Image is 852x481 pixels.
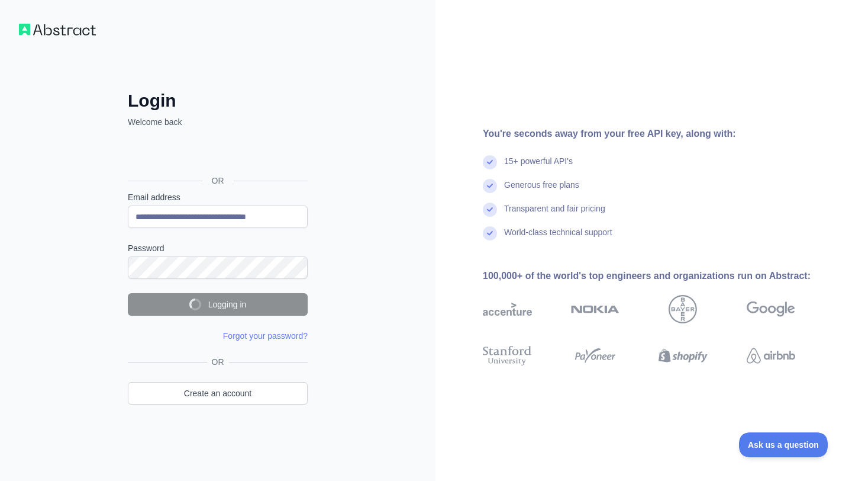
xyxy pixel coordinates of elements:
[669,295,697,323] img: bayer
[739,432,828,457] iframe: Toggle Customer Support
[504,203,605,226] div: Transparent and fair pricing
[483,155,497,169] img: check mark
[483,203,497,217] img: check mark
[571,295,620,323] img: nokia
[483,179,497,193] img: check mark
[207,356,229,368] span: OR
[747,344,796,368] img: airbnb
[659,344,708,368] img: shopify
[128,242,308,254] label: Password
[128,382,308,405] a: Create an account
[483,295,532,323] img: accenture
[504,226,612,250] div: World-class technical support
[571,344,620,368] img: payoneer
[483,127,833,141] div: You're seconds away from your free API key, along with:
[19,24,96,36] img: Workflow
[504,179,579,203] div: Generous free plans
[483,344,532,368] img: stanford university
[223,331,308,341] a: Forgot your password?
[202,175,234,187] span: OR
[483,269,833,283] div: 100,000+ of the world's top engineers and organizations run on Abstract:
[128,191,308,203] label: Email address
[128,116,308,128] p: Welcome back
[128,90,308,111] h2: Login
[483,226,497,240] img: check mark
[504,155,573,179] div: 15+ powerful API's
[128,293,308,316] button: Logging in
[122,141,311,167] iframe: Sign in with Google Button
[747,295,796,323] img: google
